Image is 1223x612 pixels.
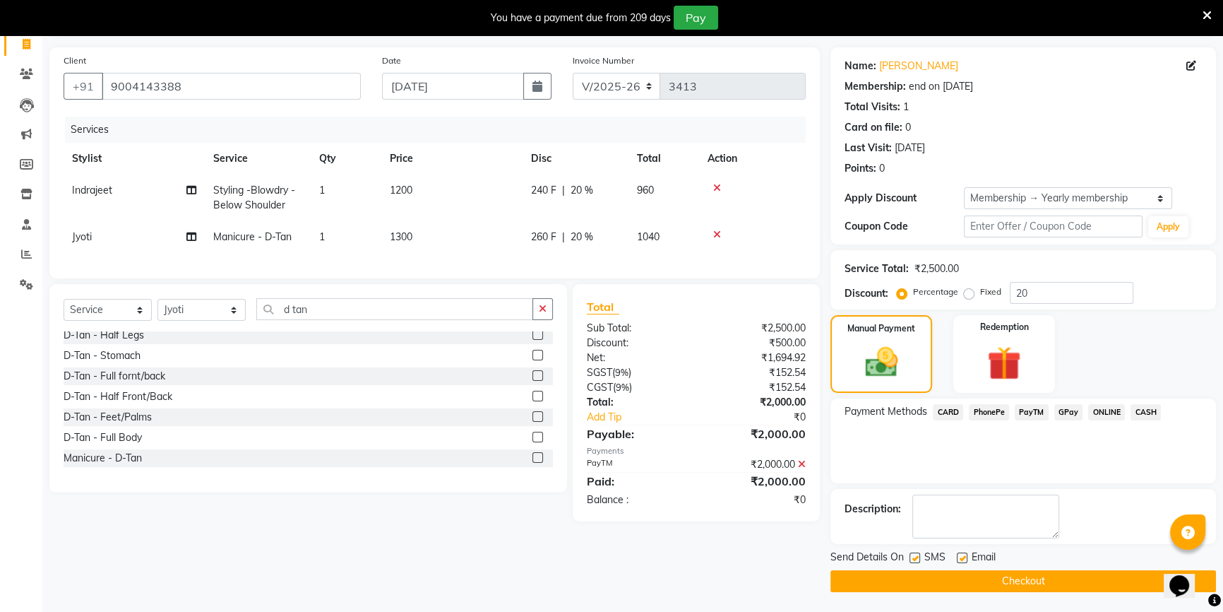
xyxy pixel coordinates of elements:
[64,143,205,175] th: Stylist
[845,191,964,206] div: Apply Discount
[969,404,1009,420] span: PhonePe
[615,367,628,378] span: 9%
[696,395,816,410] div: ₹2,000.00
[319,184,325,196] span: 1
[980,321,1029,334] label: Redemption
[576,380,696,395] div: ( )
[576,351,696,365] div: Net:
[576,473,696,490] div: Paid:
[64,389,172,404] div: D-Tan - Half Front/Back
[1015,404,1049,420] span: PayTM
[531,183,556,198] span: 240 F
[895,141,925,155] div: [DATE]
[972,550,996,567] span: Email
[311,143,381,175] th: Qty
[531,230,556,245] span: 260 F
[1088,404,1125,420] span: ONLINE
[830,570,1216,592] button: Checkout
[696,457,816,472] div: ₹2,000.00
[674,6,718,30] button: Pay
[845,161,876,176] div: Points:
[256,298,533,320] input: Search or Scan
[637,230,660,243] span: 1040
[587,366,612,379] span: SGST
[924,550,945,567] span: SMS
[65,117,816,143] div: Services
[64,369,165,384] div: D-Tan - Full fornt/back
[573,54,634,67] label: Invoice Number
[491,11,671,25] div: You have a payment due from 209 days
[587,445,806,457] div: Payments
[382,54,401,67] label: Date
[562,230,565,245] span: |
[390,230,412,243] span: 1300
[628,143,699,175] th: Total
[903,100,909,114] div: 1
[716,410,816,425] div: ₹0
[696,425,816,442] div: ₹2,000.00
[1164,555,1209,598] iframe: chat widget
[213,230,292,243] span: Manicure - D-Tan
[102,73,361,100] input: Search by Name/Mobile/Email/Code
[914,261,959,276] div: ₹2,500.00
[879,59,958,73] a: [PERSON_NAME]
[319,230,325,243] span: 1
[845,141,892,155] div: Last Visit:
[696,351,816,365] div: ₹1,694.92
[576,457,696,472] div: PayTM
[696,336,816,351] div: ₹500.00
[845,286,888,301] div: Discount:
[576,395,696,410] div: Total:
[523,143,628,175] th: Disc
[845,219,964,234] div: Coupon Code
[845,502,901,517] div: Description:
[576,336,696,351] div: Discount:
[1148,216,1188,237] button: Apply
[980,286,1001,298] label: Fixed
[845,79,906,94] div: Membership:
[390,184,412,196] span: 1200
[845,404,927,419] span: Payment Methods
[1054,404,1083,420] span: GPay
[696,493,816,507] div: ₹0
[571,230,593,245] span: 20 %
[64,471,140,486] div: Pedicure - D-Tan
[72,184,112,196] span: Indrajeet
[562,183,565,198] span: |
[845,261,909,276] div: Service Total:
[696,321,816,336] div: ₹2,500.00
[64,410,152,425] div: D-Tan - Feet/Palms
[696,473,816,490] div: ₹2,000.00
[845,59,876,73] div: Name:
[616,382,629,393] span: 9%
[696,380,816,395] div: ₹152.54
[977,342,1032,384] img: _gift.svg
[64,54,86,67] label: Client
[696,365,816,380] div: ₹152.54
[699,143,806,175] th: Action
[879,161,885,176] div: 0
[830,550,904,567] span: Send Details On
[855,343,908,381] img: _cash.svg
[381,143,523,175] th: Price
[72,230,92,243] span: Jyoti
[571,183,593,198] span: 20 %
[64,73,103,100] button: +91
[576,410,717,425] a: Add Tip
[64,328,144,343] div: D-Tan - Half Legs
[576,493,696,507] div: Balance :
[637,184,654,196] span: 960
[845,120,902,135] div: Card on file:
[933,404,963,420] span: CARD
[205,143,311,175] th: Service
[64,451,142,466] div: Manicure - D-Tan
[587,381,613,394] span: CGST
[64,348,141,363] div: D-Tan - Stomach
[576,321,696,336] div: Sub Total:
[64,430,142,445] div: D-Tan - Full Body
[1130,404,1161,420] span: CASH
[847,322,915,335] label: Manual Payment
[587,300,619,314] span: Total
[905,120,911,135] div: 0
[964,216,1143,237] input: Enter Offer / Coupon Code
